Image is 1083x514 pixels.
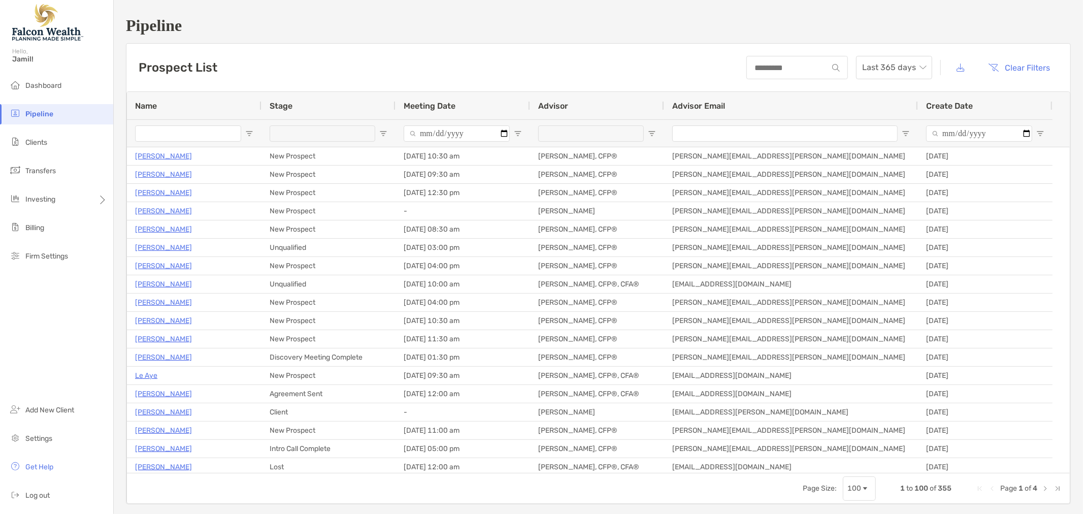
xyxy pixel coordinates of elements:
[135,278,192,291] a: [PERSON_NAME]
[530,239,664,256] div: [PERSON_NAME], CFP®
[664,440,918,458] div: [PERSON_NAME][EMAIL_ADDRESS][PERSON_NAME][DOMAIN_NAME]
[25,110,53,118] span: Pipeline
[9,192,21,205] img: investing icon
[135,205,192,217] a: [PERSON_NAME]
[803,484,837,493] div: Page Size:
[396,202,530,220] div: -
[976,485,984,493] div: First Page
[988,485,996,493] div: Previous Page
[261,166,396,183] div: New Prospect
[261,312,396,330] div: New Prospect
[135,369,157,382] a: Le Aye
[918,184,1053,202] div: [DATE]
[664,403,918,421] div: [EMAIL_ADDRESS][PERSON_NAME][DOMAIN_NAME]
[135,125,241,142] input: Name Filter Input
[261,239,396,256] div: Unqualified
[530,312,664,330] div: [PERSON_NAME], CFP®
[530,403,664,421] div: [PERSON_NAME]
[135,186,192,199] a: [PERSON_NAME]
[664,312,918,330] div: [PERSON_NAME][EMAIL_ADDRESS][PERSON_NAME][DOMAIN_NAME]
[938,484,951,493] span: 355
[918,312,1053,330] div: [DATE]
[9,489,21,501] img: logout icon
[926,101,973,111] span: Create Date
[261,422,396,439] div: New Prospect
[261,147,396,165] div: New Prospect
[396,166,530,183] div: [DATE] 09:30 am
[396,184,530,202] div: [DATE] 12:30 pm
[847,484,861,493] div: 100
[981,56,1058,79] button: Clear Filters
[664,147,918,165] div: [PERSON_NAME][EMAIL_ADDRESS][PERSON_NAME][DOMAIN_NAME]
[918,275,1053,293] div: [DATE]
[664,422,918,439] div: [PERSON_NAME][EMAIL_ADDRESS][PERSON_NAME][DOMAIN_NAME]
[530,220,664,238] div: [PERSON_NAME], CFP®
[1025,484,1031,493] span: of
[862,56,926,79] span: Last 365 days
[135,296,192,309] p: [PERSON_NAME]
[918,440,1053,458] div: [DATE]
[1019,484,1023,493] span: 1
[664,330,918,348] div: [PERSON_NAME][EMAIL_ADDRESS][PERSON_NAME][DOMAIN_NAME]
[664,367,918,384] div: [EMAIL_ADDRESS][DOMAIN_NAME]
[530,166,664,183] div: [PERSON_NAME], CFP®
[538,101,568,111] span: Advisor
[261,330,396,348] div: New Prospect
[664,257,918,275] div: [PERSON_NAME][EMAIL_ADDRESS][PERSON_NAME][DOMAIN_NAME]
[530,330,664,348] div: [PERSON_NAME], CFP®
[9,107,21,119] img: pipeline icon
[530,147,664,165] div: [PERSON_NAME], CFP®
[261,275,396,293] div: Unqualified
[930,484,936,493] span: of
[530,348,664,366] div: [PERSON_NAME], CFP®
[396,147,530,165] div: [DATE] 10:30 am
[918,330,1053,348] div: [DATE]
[25,81,61,90] span: Dashboard
[135,461,192,473] a: [PERSON_NAME]
[12,4,83,41] img: Falcon Wealth Planning Logo
[1033,484,1037,493] span: 4
[664,239,918,256] div: [PERSON_NAME][EMAIL_ADDRESS][PERSON_NAME][DOMAIN_NAME]
[9,221,21,233] img: billing icon
[530,440,664,458] div: [PERSON_NAME], CFP®
[396,440,530,458] div: [DATE] 05:00 pm
[396,403,530,421] div: -
[25,167,56,175] span: Transfers
[832,64,840,72] img: input icon
[135,168,192,181] p: [PERSON_NAME]
[404,101,455,111] span: Meeting Date
[261,220,396,238] div: New Prospect
[261,367,396,384] div: New Prospect
[245,130,253,138] button: Open Filter Menu
[135,406,192,419] a: [PERSON_NAME]
[261,458,396,476] div: Lost
[918,422,1053,439] div: [DATE]
[261,202,396,220] div: New Prospect
[1054,485,1062,493] div: Last Page
[918,257,1053,275] div: [DATE]
[664,294,918,311] div: [PERSON_NAME][EMAIL_ADDRESS][PERSON_NAME][DOMAIN_NAME]
[139,60,217,75] h3: Prospect List
[261,440,396,458] div: Intro Call Complete
[1000,484,1017,493] span: Page
[664,202,918,220] div: [PERSON_NAME][EMAIL_ADDRESS][PERSON_NAME][DOMAIN_NAME]
[918,403,1053,421] div: [DATE]
[135,223,192,236] a: [PERSON_NAME]
[530,385,664,403] div: [PERSON_NAME], CFP®, CFA®
[664,348,918,366] div: [PERSON_NAME][EMAIL_ADDRESS][PERSON_NAME][DOMAIN_NAME]
[135,351,192,364] a: [PERSON_NAME]
[135,314,192,327] a: [PERSON_NAME]
[918,458,1053,476] div: [DATE]
[918,202,1053,220] div: [DATE]
[906,484,913,493] span: to
[530,367,664,384] div: [PERSON_NAME], CFP®, CFA®
[9,164,21,176] img: transfers icon
[135,150,192,163] p: [PERSON_NAME]
[261,385,396,403] div: Agreement Sent
[135,333,192,345] p: [PERSON_NAME]
[126,16,1071,35] h1: Pipeline
[664,184,918,202] div: [PERSON_NAME][EMAIL_ADDRESS][PERSON_NAME][DOMAIN_NAME]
